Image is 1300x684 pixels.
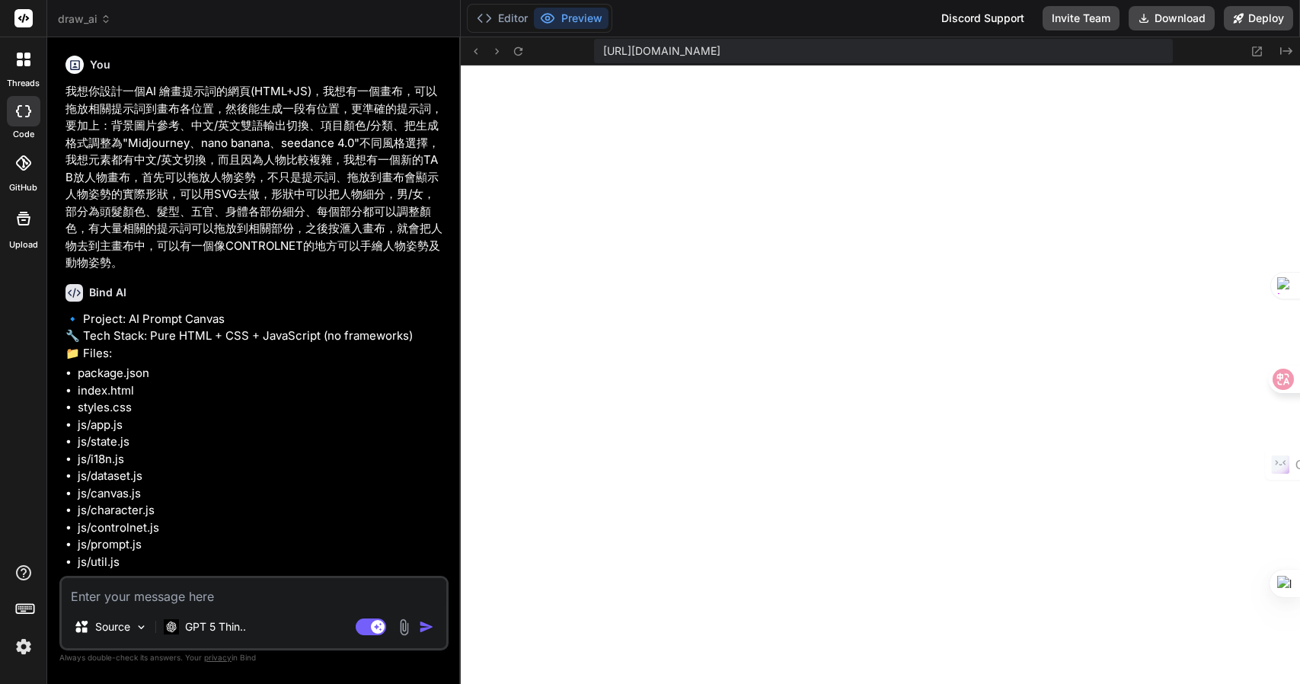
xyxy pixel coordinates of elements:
h6: You [90,57,110,72]
li: js/util.js [78,554,446,571]
button: Preview [534,8,608,29]
img: attachment [395,618,413,636]
li: styles.css [78,399,446,417]
span: draw_ai [58,11,111,27]
img: GPT 5 Thinking High [164,619,179,634]
li: js/controlnet.js [78,519,446,537]
li: js/app.js [78,417,446,434]
p: Source [95,619,130,634]
label: code [13,128,34,141]
iframe: Preview [461,66,1300,684]
div: Discord Support [932,6,1033,30]
p: Always double-check its answers. Your in Bind [59,650,449,665]
span: [URL][DOMAIN_NAME] [603,43,720,59]
li: index.html [78,382,446,400]
h6: Bind AI [89,285,126,300]
button: Editor [471,8,534,29]
li: js/character.js [78,502,446,519]
img: Pick Models [135,621,148,634]
label: GitHub [9,181,37,194]
li: js/state.js [78,433,446,451]
li: js/i18n.js [78,451,446,468]
label: Upload [9,238,38,251]
p: GPT 5 Thin.. [185,619,246,634]
p: 🔹 Project: AI Prompt Canvas 🔧 Tech Stack: Pure HTML + CSS + JavaScript (no frameworks) 📁 Files: [65,311,446,363]
button: Deploy [1224,6,1293,30]
p: 我想你設計一個AI 繪畫提示詞的網頁(HTML+JS)，我想有一個畫布，可以拖放相關提示詞到畫布各位置，然後能生成一段有位置，更準確的提示詞，要加上：背景圖片參考、中文/英文雙語輸出切換、項目顏... [65,83,446,272]
button: Invite Team [1043,6,1120,30]
img: icon [419,619,434,634]
button: Download [1129,6,1215,30]
label: threads [7,77,40,90]
li: package.json [78,365,446,382]
li: js/canvas.js [78,485,446,503]
span: privacy [204,653,232,662]
img: settings [11,634,37,660]
li: js/prompt.js [78,536,446,554]
li: js/dataset.js [78,468,446,485]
